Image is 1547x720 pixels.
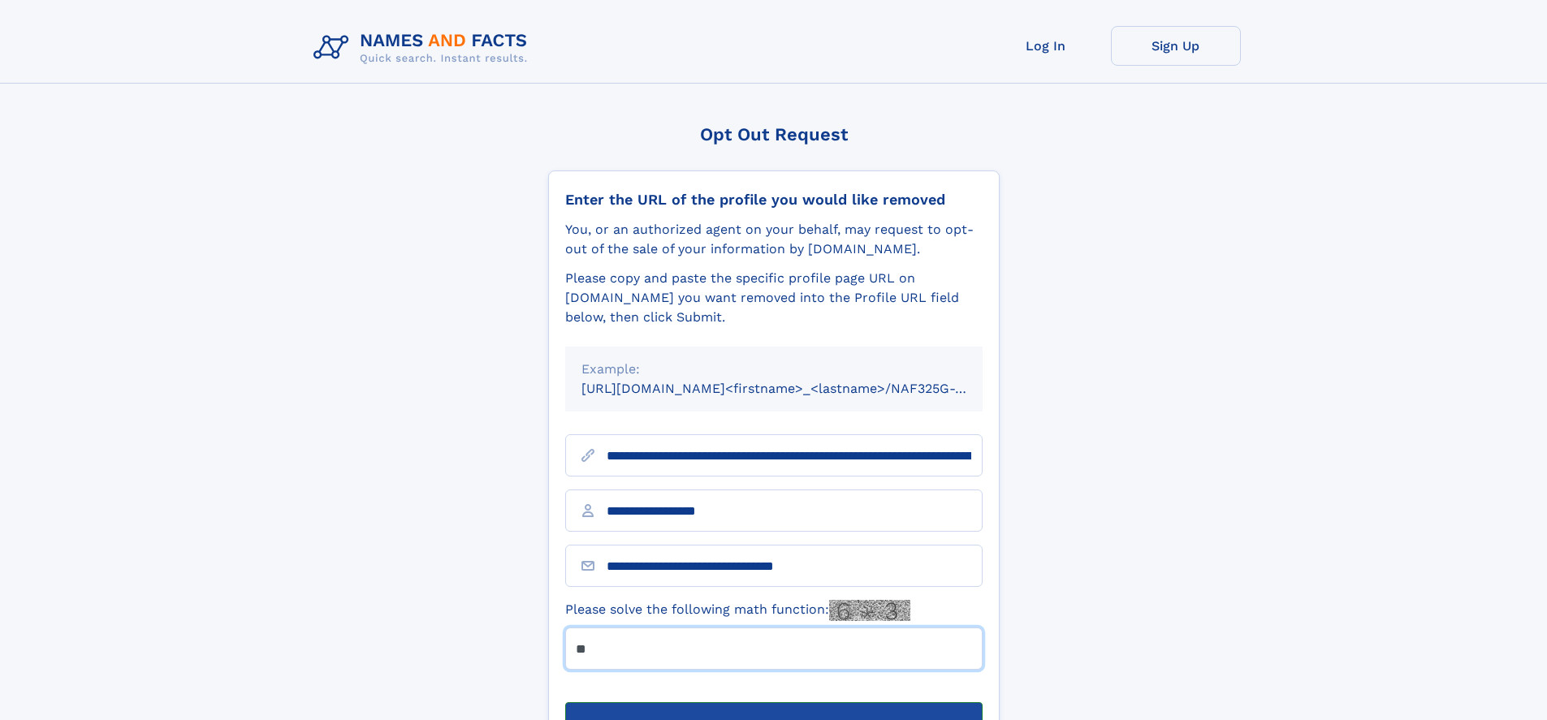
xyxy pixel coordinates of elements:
[565,220,983,259] div: You, or an authorized agent on your behalf, may request to opt-out of the sale of your informatio...
[565,600,910,621] label: Please solve the following math function:
[981,26,1111,66] a: Log In
[548,124,1000,144] div: Opt Out Request
[565,191,983,209] div: Enter the URL of the profile you would like removed
[581,360,966,379] div: Example:
[1111,26,1241,66] a: Sign Up
[581,381,1013,396] small: [URL][DOMAIN_NAME]<firstname>_<lastname>/NAF325G-xxxxxxxx
[565,269,983,327] div: Please copy and paste the specific profile page URL on [DOMAIN_NAME] you want removed into the Pr...
[307,26,541,70] img: Logo Names and Facts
